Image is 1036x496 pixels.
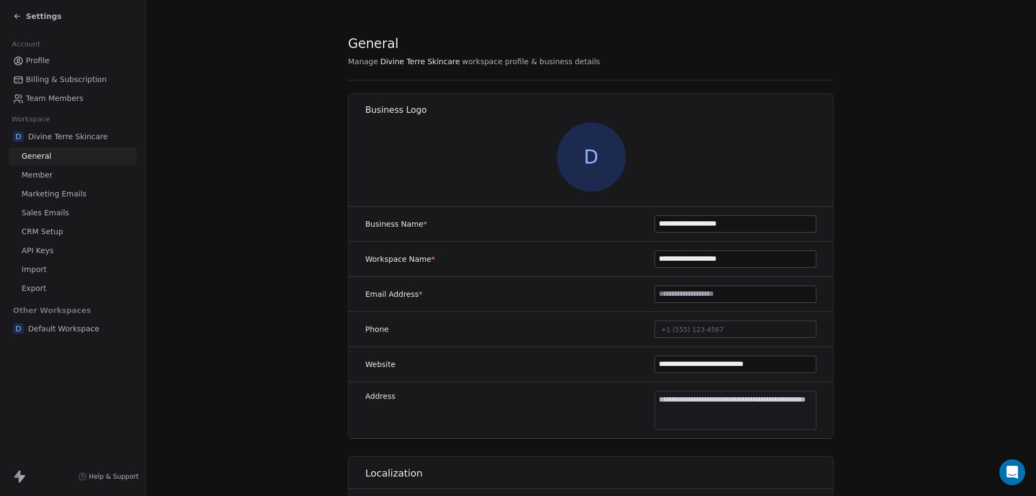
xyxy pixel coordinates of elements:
[22,226,63,237] span: CRM Setup
[13,323,24,334] span: D
[365,391,396,402] label: Address
[365,254,435,264] label: Workspace Name
[22,169,53,181] span: Member
[22,151,51,162] span: General
[999,459,1025,485] div: Open Intercom Messenger
[26,55,50,66] span: Profile
[365,324,388,335] label: Phone
[365,289,422,300] label: Email Address
[7,111,54,127] span: Workspace
[9,242,137,260] a: API Keys
[26,11,62,22] span: Settings
[365,359,396,370] label: Website
[655,321,816,338] button: +1 (555) 123-4567
[26,74,107,85] span: Billing & Subscription
[365,104,834,116] h1: Business Logo
[78,472,139,481] a: Help & Support
[348,36,399,52] span: General
[7,36,45,52] span: Account
[9,302,96,319] span: Other Workspaces
[89,472,139,481] span: Help & Support
[380,56,460,67] span: Divine Terre Skincare
[22,245,53,256] span: API Keys
[365,467,834,480] h1: Localization
[22,188,86,200] span: Marketing Emails
[365,219,427,229] label: Business Name
[13,131,24,142] span: D
[22,283,46,294] span: Export
[9,52,137,70] a: Profile
[9,166,137,184] a: Member
[9,223,137,241] a: CRM Setup
[9,261,137,278] a: Import
[462,56,600,67] span: workspace profile & business details
[9,147,137,165] a: General
[9,280,137,297] a: Export
[557,123,626,192] span: D
[13,11,62,22] a: Settings
[26,93,83,104] span: Team Members
[661,326,724,334] span: +1 (555) 123-4567
[22,207,69,219] span: Sales Emails
[28,323,99,334] span: Default Workspace
[9,90,137,107] a: Team Members
[9,204,137,222] a: Sales Emails
[9,71,137,89] a: Billing & Subscription
[28,131,108,142] span: Divine Terre Skincare
[9,185,137,203] a: Marketing Emails
[22,264,46,275] span: Import
[348,56,378,67] span: Manage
